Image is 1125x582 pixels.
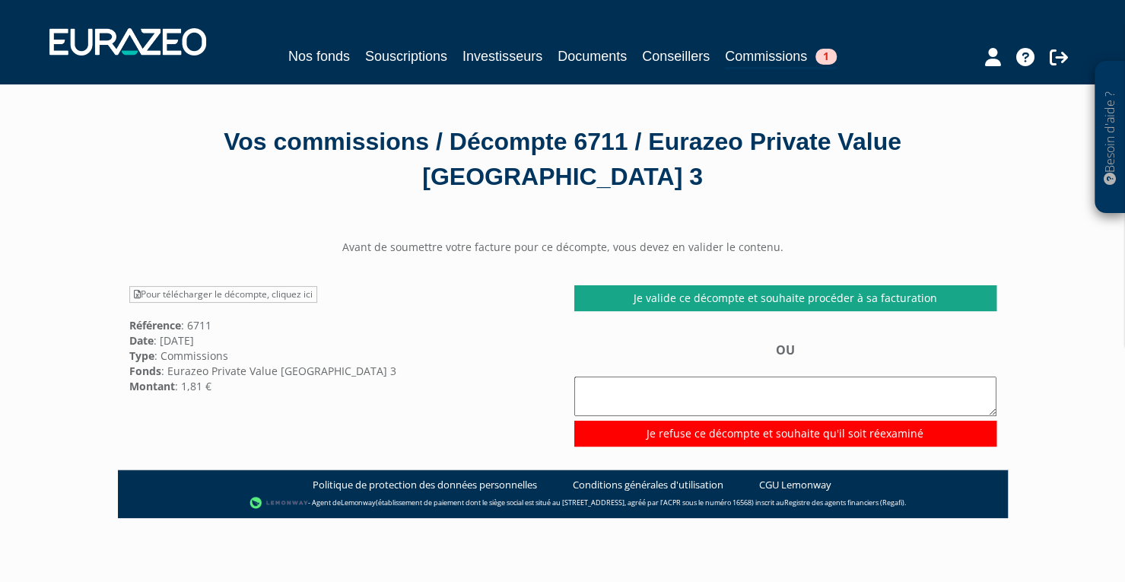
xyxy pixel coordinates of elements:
[129,286,317,303] a: Pour télécharger le décompte, cliquez ici
[129,348,154,363] strong: Type
[574,421,996,447] input: Je refuse ce décompte et souhaite qu'il soit réexaminé
[725,46,837,69] a: Commissions1
[462,46,542,67] a: Investisseurs
[249,495,308,510] img: logo-lemonway.png
[642,46,710,67] a: Conseillers
[815,49,837,65] span: 1
[288,46,350,67] a: Nos fonds
[784,497,904,507] a: Registre des agents financiers (Regafi)
[118,285,563,393] div: : 6711 : [DATE] : Commissions : Eurazeo Private Value [GEOGRAPHIC_DATA] 3 : 1,81 €
[129,364,161,378] strong: Fonds
[558,46,627,67] a: Documents
[129,333,154,348] strong: Date
[118,240,1008,255] center: Avant de soumettre votre facture pour ce décompte, vous devez en valider le contenu.
[1101,69,1119,206] p: Besoin d'aide ?
[49,28,206,56] img: 1732889491-logotype_eurazeo_blanc_rvb.png
[129,318,181,332] strong: Référence
[759,478,831,492] a: CGU Lemonway
[129,379,175,393] strong: Montant
[129,125,996,194] div: Vos commissions / Décompte 6711 / Eurazeo Private Value [GEOGRAPHIC_DATA] 3
[313,478,537,492] a: Politique de protection des données personnelles
[133,495,993,510] div: - Agent de (établissement de paiement dont le siège social est situé au [STREET_ADDRESS], agréé p...
[365,46,447,67] a: Souscriptions
[341,497,376,507] a: Lemonway
[574,285,996,311] a: Je valide ce décompte et souhaite procéder à sa facturation
[574,342,996,446] div: OU
[573,478,723,492] a: Conditions générales d'utilisation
